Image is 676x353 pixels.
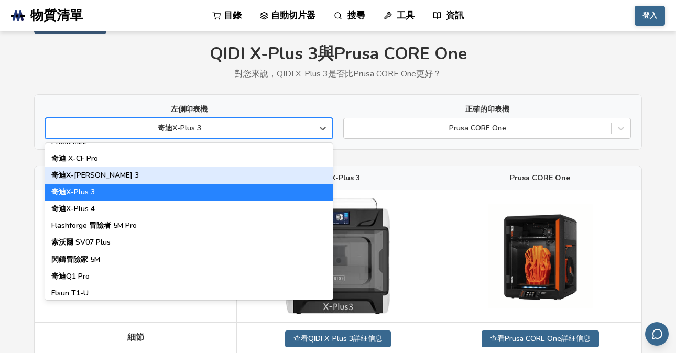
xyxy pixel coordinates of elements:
input: Prusa CORE One [349,124,351,133]
font: 奇迪X-Plus 4 [51,204,95,214]
font: 與 [318,42,334,65]
font: Prusa CORE One [505,334,561,344]
font: 比 [345,68,353,80]
font: QIDI X-Plus 3 [210,42,318,65]
font: 資訊 [446,9,464,21]
font: 細節 [127,332,144,343]
font: 查看 [293,334,308,344]
font: 正確的印表機 [465,104,509,114]
img: 奇迪X-Plus 3 [286,198,390,314]
font: Prusa CORE One更好 [353,68,433,80]
font: 奇迪X-Plus 3 [316,173,360,183]
font: 登入 [642,10,657,20]
font: 是否 [328,68,345,80]
font: Prusa CORE One [334,42,467,65]
font: 詳細信息 [353,334,383,344]
font: 目錄 [224,9,242,21]
font: 奇迪X-Plus 3 [51,187,95,197]
font: QIDI X-Plus 3 [308,334,353,344]
input: 奇迪X-Plus 3Ender 3 Pro安德3 S1Ender 3 S1 PlusEnder 3 S1 Pro末影3 V2末影 3 V2 Neo末影3 V3安德 3 V3 KEEnder 3 ... [51,124,53,133]
font: 查看 [490,334,505,344]
button: 透過電子郵件發送回饋 [645,322,669,346]
font: 自動切片器 [271,9,315,21]
font: 對您來說，QIDI X-Plus 3 [235,68,328,80]
a: 查看QIDI X-Plus 3詳細信息 [285,330,391,347]
font: Flashforge 冒險者 5M Pro [51,220,137,230]
font: Prusa CORE One [510,173,570,183]
font: 索沃爾 SV07 Plus [51,237,111,247]
font: 閃鑄冒險家 5M [51,255,100,264]
font: 奇迪Q1 Pro [51,271,90,281]
button: 登入 [635,6,665,26]
font: ？ [433,68,441,80]
a: 查看Prusa CORE One詳細信息 [482,330,599,347]
img: Prusa CORE One [488,204,593,308]
font: 奇迪X-[PERSON_NAME] 3 [51,170,139,180]
font: 工具 [397,9,415,21]
font: 左側印表機 [171,104,208,114]
font: 物質清單 [30,7,83,25]
font: Flsun T1-U [51,288,89,298]
font: 搜尋 [347,9,365,21]
font: 詳細信息 [561,334,591,344]
font: 奇迪 X-CF Pro [51,153,98,163]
